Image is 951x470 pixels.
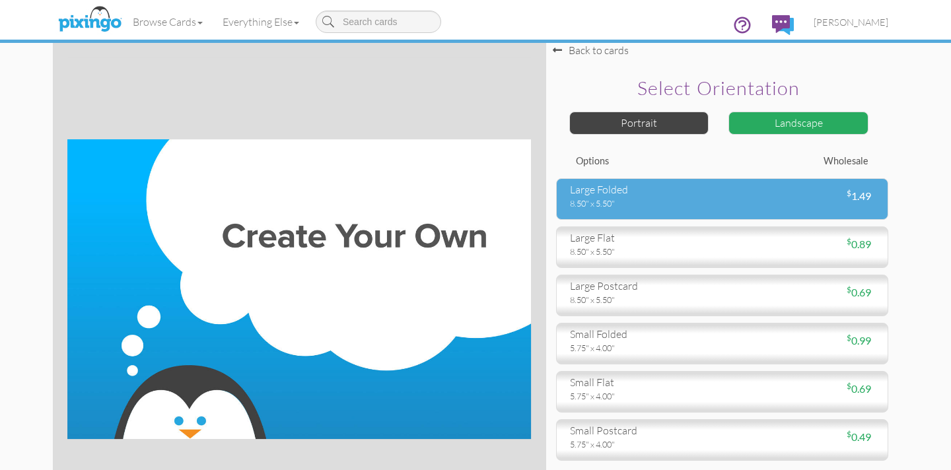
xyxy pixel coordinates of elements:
[570,230,713,246] div: large flat
[570,279,713,294] div: large postcard
[573,78,865,99] h2: Select orientation
[570,246,713,257] div: 8.50" x 5.50"
[814,17,888,28] span: [PERSON_NAME]
[213,5,309,38] a: Everything Else
[847,188,851,198] sup: $
[847,236,851,246] sup: $
[847,238,871,250] span: 0.89
[570,390,713,402] div: 5.75" x 4.00"
[847,285,851,294] sup: $
[570,423,713,438] div: small postcard
[847,333,851,343] sup: $
[570,327,713,342] div: small folded
[847,430,871,443] span: 0.49
[67,139,531,439] img: create-your-own-landscape.jpg
[847,286,871,298] span: 0.69
[570,182,713,197] div: large folded
[570,438,713,450] div: 5.75" x 4.00"
[569,112,709,135] div: Portrait
[804,5,898,39] a: [PERSON_NAME]
[847,381,851,391] sup: $
[728,112,868,135] div: Landscape
[570,294,713,306] div: 8.50" x 5.50"
[722,154,878,168] div: Wholesale
[570,342,713,354] div: 5.75" x 4.00"
[847,382,871,395] span: 0.69
[570,375,713,390] div: small flat
[123,5,213,38] a: Browse Cards
[847,189,871,202] span: 1.49
[566,154,722,168] div: Options
[55,3,125,36] img: pixingo logo
[316,11,441,33] input: Search cards
[847,429,851,439] sup: $
[570,197,713,209] div: 8.50" x 5.50"
[772,15,794,35] img: comments.svg
[847,334,871,347] span: 0.99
